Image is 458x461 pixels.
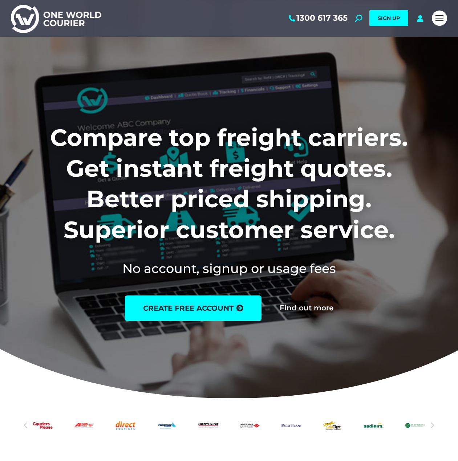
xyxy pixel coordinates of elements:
a: Allied Express logo [74,413,94,438]
a: Sadleirs_logo_green [364,413,384,438]
div: 10 / 25 [157,413,177,438]
div: 13 / 25 [281,413,301,438]
a: Followmont transoirt web logo [157,413,177,438]
h2: No account, signup or usage fees [11,260,447,277]
div: Slides [33,413,425,438]
div: 12 / 25 [240,413,259,438]
a: Palm-Trans-logo_x2-1 [281,413,301,438]
h1: Compare top freight carriers. Get instant freight quotes. Better priced shipping. Superior custom... [11,122,447,245]
div: 7 / 25 [33,413,53,438]
div: 11 / 25 [198,413,218,438]
a: Mobile menu icon [432,11,447,26]
a: gb [323,413,342,438]
a: Richers-Transport-logo2 [405,413,425,438]
img: One World Courier [11,4,101,33]
a: SIGN UP [369,10,408,26]
div: 9 / 25 [116,413,135,438]
a: Direct Couriers logo [116,413,135,438]
a: create free account [125,295,262,321]
a: Find out more [280,304,333,312]
a: Couriers Please logo [33,413,53,438]
div: 8 / 25 [74,413,94,438]
a: Hi-Trans_logo [240,413,259,438]
div: 14 / 25 [323,413,342,438]
a: 1300 617 365 [287,13,348,23]
div: 16 / 25 [405,413,425,438]
span: SIGN UP [378,15,400,21]
div: 15 / 25 [364,413,384,438]
a: Northline logo [198,413,218,438]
